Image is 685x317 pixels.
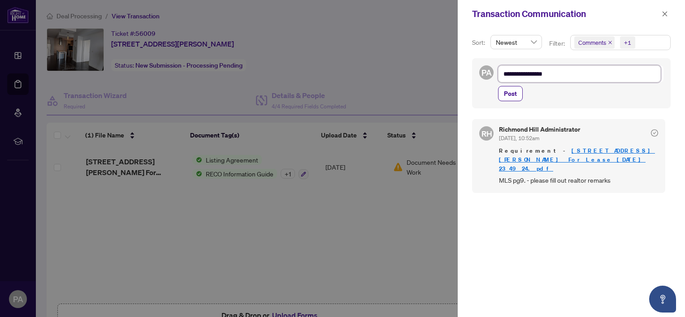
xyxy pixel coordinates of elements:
button: Post [498,86,523,101]
span: MLS pg9. - please fill out realtor remarks [499,175,658,185]
div: Transaction Communication [472,7,659,21]
span: check-circle [651,129,658,137]
p: Filter: [549,39,566,48]
span: Newest [496,35,537,49]
h5: Richmond Hill Administrator [499,126,580,133]
button: Open asap [649,286,676,313]
span: close [662,11,668,17]
p: Sort: [472,38,487,47]
span: RH [481,127,492,139]
span: [DATE], 10:52am [499,135,539,141]
span: Comments [574,36,615,49]
span: PA [481,66,492,79]
span: close [608,40,612,45]
span: Requirement - [499,146,658,173]
span: Comments [578,38,606,47]
div: +1 [624,38,631,47]
span: Post [504,86,517,101]
a: [STREET_ADDRESS][PERSON_NAME] For Lease_[DATE] 23_49_24.pdf [499,147,655,172]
